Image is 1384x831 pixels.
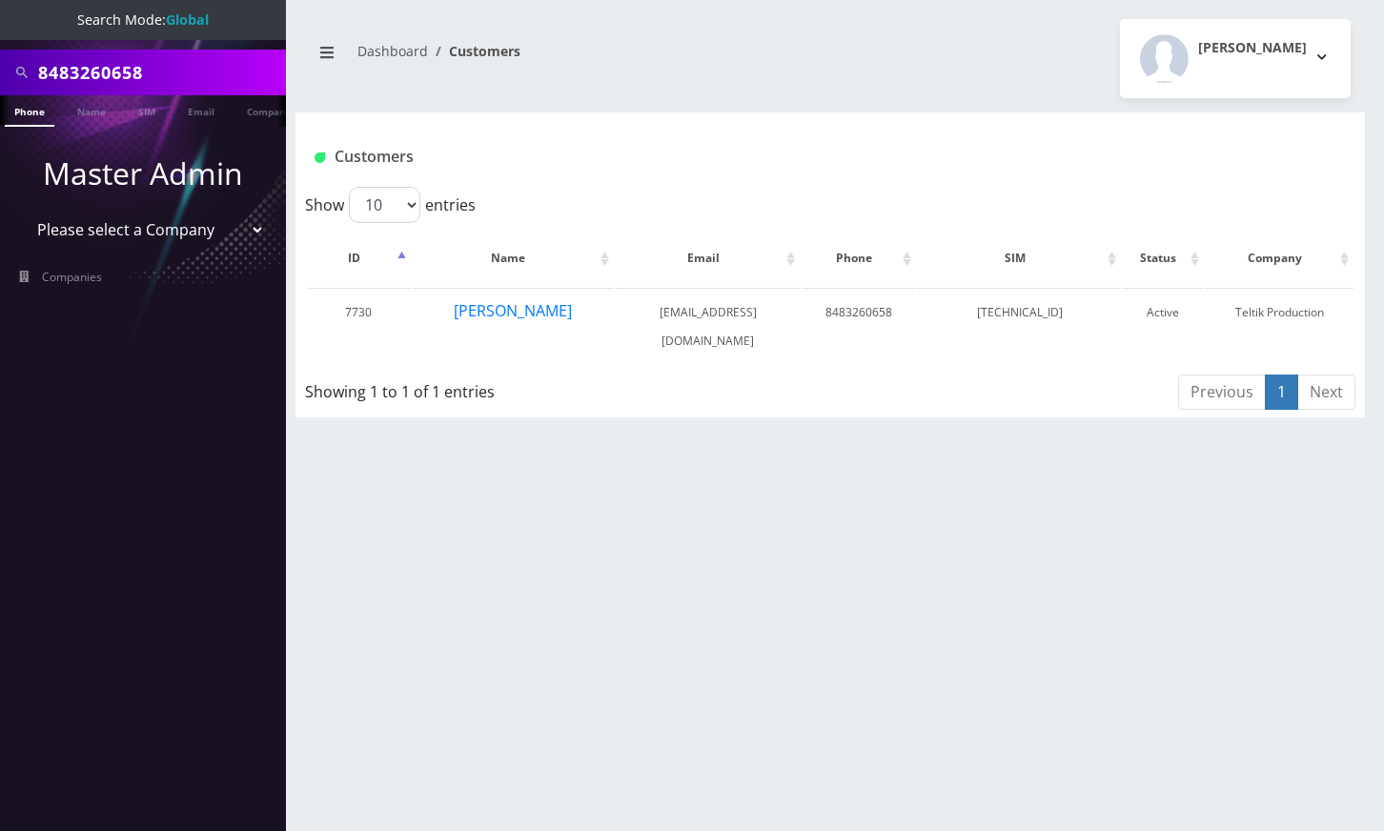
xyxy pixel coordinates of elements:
[178,95,224,125] a: Email
[129,95,165,125] a: SIM
[77,10,209,29] span: Search Mode:
[616,288,800,365] td: [EMAIL_ADDRESS][DOMAIN_NAME]
[1206,288,1353,365] td: Teltik Production
[802,288,916,365] td: 8483260658
[38,54,281,91] input: Search All Companies
[1178,375,1266,410] a: Previous
[453,298,573,323] button: [PERSON_NAME]
[1198,40,1307,56] h2: [PERSON_NAME]
[357,42,428,60] a: Dashboard
[918,231,1121,286] th: SIM: activate to sort column ascending
[428,41,520,61] li: Customers
[307,231,411,286] th: ID: activate to sort column descending
[1297,375,1355,410] a: Next
[237,95,301,125] a: Company
[918,288,1121,365] td: [TECHNICAL_ID]
[616,231,800,286] th: Email: activate to sort column ascending
[5,95,54,127] a: Phone
[1120,19,1351,98] button: [PERSON_NAME]
[413,231,615,286] th: Name: activate to sort column ascending
[1206,231,1353,286] th: Company: activate to sort column ascending
[1123,288,1204,365] td: Active
[305,373,728,403] div: Showing 1 to 1 of 1 entries
[1123,231,1204,286] th: Status: activate to sort column ascending
[68,95,115,125] a: Name
[305,187,476,223] label: Show entries
[307,288,411,365] td: 7730
[349,187,420,223] select: Showentries
[315,148,1170,166] h1: Customers
[802,231,916,286] th: Phone: activate to sort column ascending
[310,31,816,86] nav: breadcrumb
[42,269,102,285] span: Companies
[1265,375,1298,410] a: 1
[166,10,209,29] strong: Global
